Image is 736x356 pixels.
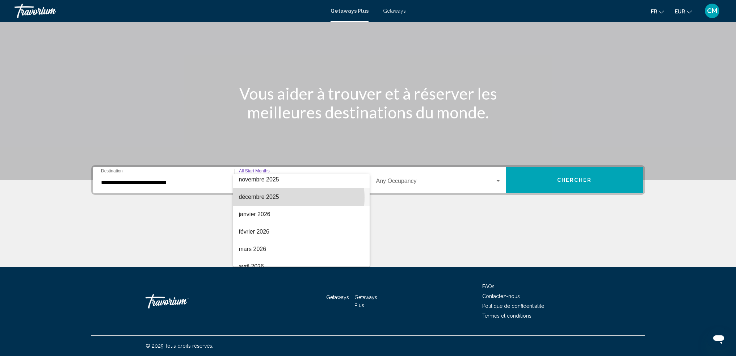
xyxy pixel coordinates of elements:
[239,240,364,258] span: mars 2026
[707,327,730,350] iframe: Bouton de lancement de la fenêtre de messagerie
[239,206,364,223] span: janvier 2026
[239,188,364,206] span: décembre 2025
[239,223,364,240] span: février 2026
[239,258,364,275] span: avril 2026
[239,171,364,188] span: novembre 2025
